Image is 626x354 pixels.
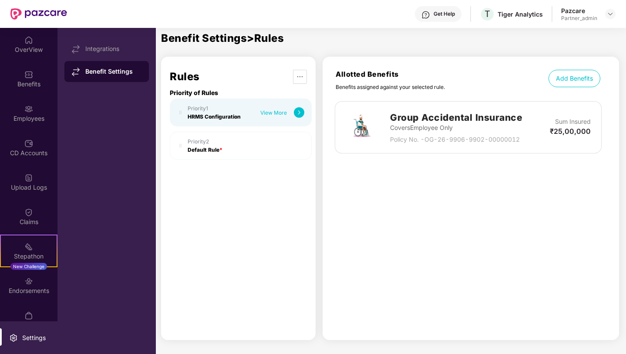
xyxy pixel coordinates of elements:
[24,242,33,251] img: svg+xml;base64,PHN2ZyB4bWxucz0iaHR0cDovL3d3dy53My5vcmcvMjAwMC9zdmciIHdpZHRoPSIyMSIgaGVpZ2h0PSIyMC...
[555,117,591,126] p: Sum Insured
[9,334,18,342] img: svg+xml;base64,PHN2ZyBpZD0iU2V0dGluZy0yMHgyMCIgeG1sbnM9Imh0dHA6Ly93d3cudzMub3JnLzIwMDAvc3ZnIiB3aW...
[10,263,47,270] div: New Challenge
[24,277,33,286] img: svg+xml;base64,PHN2ZyBpZD0iRW5kb3JzZW1lbnRzIiB4bWxucz0iaHR0cDovL3d3dy53My5vcmcvMjAwMC9zdmciIHdpZH...
[177,109,184,116] img: svg+xml;base64,PHN2ZyB4bWxucz0iaHR0cDovL3d3dy53My5vcmcvMjAwMC9zdmciIHdpZHRoPSIxNiIgaGVpZ2h0PSIxNi...
[498,10,543,18] div: Tiger Analytics
[561,7,597,15] div: Pazcare
[434,10,455,17] div: Get Help
[85,45,142,52] div: Integrations
[323,70,445,78] h1: Allotted Benefits
[177,142,184,149] img: svg+xml;base64,PHN2ZyB4bWxucz0iaHR0cDovL3d3dy53My5vcmcvMjAwMC9zdmciIHdpZHRoPSIxNiIgaGVpZ2h0PSIxNi...
[390,135,522,144] p: Policy No. - OG-26-9906-9902-00000012
[293,70,307,84] button: ellipsis
[24,36,33,44] img: svg+xml;base64,PHN2ZyBpZD0iSG9tZSIgeG1sbnM9Imh0dHA6Ly93d3cudzMub3JnLzIwMDAvc3ZnIiB3aWR0aD0iMjAiIG...
[260,109,287,116] div: View More
[607,10,614,17] img: svg+xml;base64,PHN2ZyBpZD0iRHJvcGRvd24tMzJ4MzIiIHhtbG5zPSJodHRwOi8vd3d3LnczLm9yZy8yMDAwL3N2ZyIgd2...
[24,174,33,182] img: svg+xml;base64,PHN2ZyBpZD0iVXBsb2FkX0xvZ3MiIGRhdGEtbmFtZT0iVXBsb2FkIExvZ3MiIHhtbG5zPSJodHRwOi8vd3...
[85,67,142,76] div: Benefit Settings
[24,105,33,113] img: svg+xml;base64,PHN2ZyBpZD0iRW1wbG95ZWVzIiB4bWxucz0iaHR0cDovL3d3dy53My5vcmcvMjAwMC9zdmciIHdpZHRoPS...
[10,8,67,20] img: New Pazcare Logo
[71,68,80,76] img: svg+xml;base64,PHN2ZyB4bWxucz0iaHR0cDovL3d3dy53My5vcmcvMjAwMC9zdmciIHdpZHRoPSIxNy44MzIiIGhlaWdodD...
[24,139,33,148] img: svg+xml;base64,PHN2ZyBpZD0iQ0RfQWNjb3VudHMiIGRhdGEtbmFtZT0iQ0QgQWNjb3VudHMiIHhtbG5zPSJodHRwOi8vd3...
[293,73,306,80] span: ellipsis
[71,45,80,54] img: svg+xml;base64,PHN2ZyB4bWxucz0iaHR0cDovL3d3dy53My5vcmcvMjAwMC9zdmciIHdpZHRoPSIxNy44MzIiIGhlaWdodD...
[323,78,445,90] p: Benefits assigned against your selected rule.
[170,71,200,82] h1: Rules
[1,252,57,261] div: Stepathon
[561,15,597,22] div: Partner_admin
[188,105,241,112] div: Priority 1
[24,311,33,320] img: svg+xml;base64,PHN2ZyBpZD0iTXlfT3JkZXJzIiBkYXRhLW5hbWU9Ik15IE9yZGVycyIgeG1sbnM9Imh0dHA6Ly93d3cudz...
[188,138,222,145] div: Priority 2
[161,33,626,44] h1: Benefit Settings > Rules
[188,113,241,120] div: HRMS Configuration
[294,107,304,118] img: Priority Right Arrow
[549,70,600,87] button: Add Benefits
[485,9,490,19] span: T
[188,146,222,153] div: Default Rule
[550,126,591,136] p: ₹25,00,000
[24,208,33,217] img: svg+xml;base64,PHN2ZyBpZD0iQ2xhaW0iIHhtbG5zPSJodHRwOi8vd3d3LnczLm9yZy8yMDAwL3N2ZyIgd2lkdGg9IjIwIi...
[24,70,33,79] img: svg+xml;base64,PHN2ZyBpZD0iQmVuZWZpdHMiIHhtbG5zPSJodHRwOi8vd3d3LnczLm9yZy8yMDAwL3N2ZyIgd2lkdGg9Ij...
[390,123,522,133] p: Covers Employee Only
[170,84,307,96] p: Priority of Rules
[390,110,522,125] h2: Group Accidental Insurance
[346,112,377,143] img: svg+xml;base64,PHN2ZyB4bWxucz0iaHR0cDovL3d3dy53My5vcmcvMjAwMC9zdmciIHdpZHRoPSI3MiIgaGVpZ2h0PSI3Mi...
[421,10,430,19] img: svg+xml;base64,PHN2ZyBpZD0iSGVscC0zMngzMiIgeG1sbnM9Imh0dHA6Ly93d3cudzMub3JnLzIwMDAvc3ZnIiB3aWR0aD...
[20,334,48,342] div: Settings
